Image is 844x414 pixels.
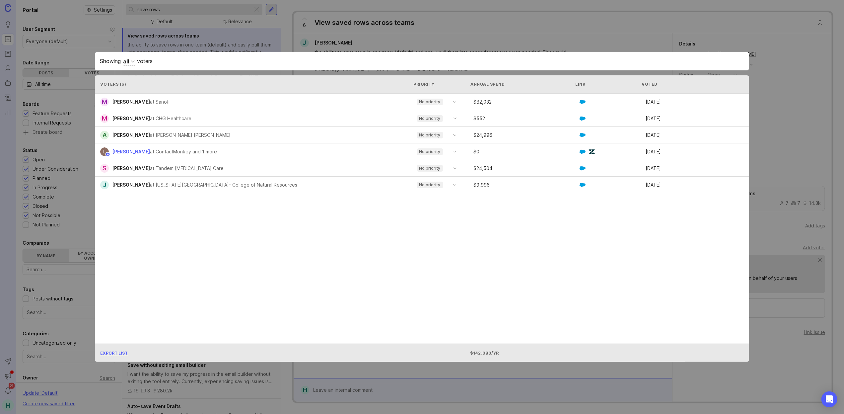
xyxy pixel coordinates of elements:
div: $ 24,504 [471,166,580,171]
div: toggle menu [413,97,460,107]
div: S [100,164,109,173]
div: at CHG Healthcare [150,115,191,122]
div: $ 24,996 [471,133,580,137]
svg: toggle icon [450,116,460,121]
p: No priority [419,99,441,105]
svg: toggle icon [450,132,460,138]
time: [DATE] [646,149,661,154]
div: at Sanofi [150,98,170,106]
div: at Tandem [MEDICAL_DATA] Care [150,165,224,172]
time: [DATE] [646,99,661,105]
div: J [100,181,109,189]
div: Annual Spend [471,81,573,87]
p: No priority [419,116,441,121]
div: Open Intercom Messenger [821,391,837,407]
div: Voters ( 6 ) [100,81,407,87]
img: GKxMRLiRsgdWqxrdBeWfGK5kaZ2alx1WifDSa2kSTsK6wyJURKhUuPoQRYzjholVGzT2A2owx2gHwZoyZHHCYJ8YNOAZj3DSg... [580,99,586,105]
div: toggle menu [413,130,460,140]
a: S[PERSON_NAME]at Tandem [MEDICAL_DATA] Care [100,164,229,173]
span: [PERSON_NAME] [112,116,150,121]
p: at ContactMonkey and 1 more [150,148,217,155]
div: Link [576,81,586,87]
svg: toggle icon [450,149,460,154]
img: GKxMRLiRsgdWqxrdBeWfGK5kaZ2alx1WifDSa2kSTsK6wyJURKhUuPoQRYzjholVGzT2A2owx2gHwZoyZHHCYJ8YNOAZj3DSg... [580,182,586,188]
span: [PERSON_NAME] [112,149,150,154]
div: Voted [642,81,744,87]
div: A [100,131,109,139]
div: M [100,114,109,123]
img: member badge [105,152,110,157]
time: [DATE] [646,182,661,188]
div: $ 552 [471,116,580,121]
time: [DATE] [646,165,661,171]
div: at [US_STATE][GEOGRAPHIC_DATA]- College of Natural Resources [150,181,297,189]
div: Showing voters [100,57,744,65]
a: A[PERSON_NAME]at [PERSON_NAME] [PERSON_NAME] [100,131,236,139]
span: [PERSON_NAME] [112,132,150,138]
span: [PERSON_NAME] [112,182,150,188]
span: [PERSON_NAME] [112,99,150,105]
a: J[PERSON_NAME]at [US_STATE][GEOGRAPHIC_DATA]- College of Natural Resources [100,181,303,189]
p: No priority [419,166,441,171]
div: toggle menu [413,163,460,174]
img: GKxMRLiRsgdWqxrdBeWfGK5kaZ2alx1WifDSa2kSTsK6wyJURKhUuPoQRYzjholVGzT2A2owx2gHwZoyZHHCYJ8YNOAZj3DSg... [580,116,586,122]
div: at [PERSON_NAME] [PERSON_NAME] [150,131,231,139]
div: $ 82,032 [471,100,580,104]
svg: toggle icon [450,182,460,188]
p: No priority [419,132,441,138]
div: all [123,57,129,65]
span: Export List [100,351,128,356]
p: No priority [419,182,441,188]
a: M[PERSON_NAME]at Sanofi [100,98,175,106]
div: toggle menu [413,113,460,124]
img: GKxMRLiRsgdWqxrdBeWfGK5kaZ2alx1WifDSa2kSTsK6wyJURKhUuPoQRYzjholVGzT2A2owx2gHwZoyZHHCYJ8YNOAZj3DSg... [580,149,586,155]
img: UniZRqrCPz6BHUWevMzgDJ1FW4xaGg2egd7Chm8uY0Al1hkDyjqDa8Lkk0kDEdqKkBok+T4wfoD0P0o6UMciQ8AAAAASUVORK... [589,149,595,155]
span: [PERSON_NAME] [112,165,150,171]
svg: toggle icon [450,166,460,171]
img: GKxMRLiRsgdWqxrdBeWfGK5kaZ2alx1WifDSa2kSTsK6wyJURKhUuPoQRYzjholVGzT2A2owx2gHwZoyZHHCYJ8YNOAZj3DSg... [580,165,586,171]
div: M [100,98,109,106]
time: [DATE] [646,116,661,121]
img: GKxMRLiRsgdWqxrdBeWfGK5kaZ2alx1WifDSa2kSTsK6wyJURKhUuPoQRYzjholVGzT2A2owx2gHwZoyZHHCYJ8YNOAZj3DSg... [580,132,586,138]
time: [DATE] [646,132,661,138]
div: Priority [414,81,457,87]
div: toggle menu [413,146,460,157]
a: M[PERSON_NAME]at CHG Healthcare [100,114,197,123]
a: Laura-Lee Godridge[PERSON_NAME]at ContactMonkey and 1 more [100,147,222,156]
div: $ 9,996 [471,183,580,187]
svg: toggle icon [450,99,460,105]
img: Laura-Lee Godridge [100,147,109,156]
div: toggle menu [413,180,460,190]
div: $ 0 [471,149,580,154]
div: $142,080/yr [471,350,573,356]
p: No priority [419,149,441,154]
